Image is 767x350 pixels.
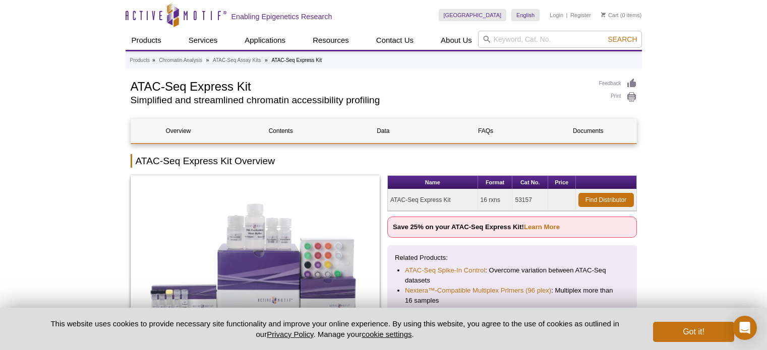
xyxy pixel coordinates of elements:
[439,9,507,21] a: [GEOGRAPHIC_DATA]
[271,57,322,63] li: ATAC-Seq Express Kit
[183,31,224,50] a: Services
[511,9,540,21] a: English
[307,31,355,50] a: Resources
[601,12,606,17] img: Your Cart
[733,316,757,340] div: Open Intercom Messenger
[267,330,313,338] a: Privacy Policy
[541,119,635,143] a: Documents
[213,56,261,65] a: ATAC-Seq Assay Kits
[405,286,551,296] a: Nextera™-Compatible Multiplex Primers (96 plex)
[33,318,637,339] p: This website uses cookies to provide necessary site functionality and improve your online experie...
[233,119,328,143] a: Contents
[478,189,513,211] td: 16 rxns
[395,253,629,263] p: Related Products:
[599,78,637,89] a: Feedback
[478,176,513,189] th: Format
[601,9,642,21] li: (0 items)
[550,12,563,19] a: Login
[239,31,291,50] a: Applications
[405,306,619,326] li: : Pre-loaded ready-to-use transposomes for up to 96 ATAC-Seq reactions
[570,12,591,19] a: Register
[599,92,637,103] a: Print
[512,189,548,211] td: 53157
[608,35,637,43] span: Search
[388,189,478,211] td: ATAC-Seq Express Kit
[206,57,209,63] li: »
[126,31,167,50] a: Products
[131,175,380,341] img: ATAC-Seq Express Kit
[130,56,150,65] a: Products
[566,9,568,21] li: |
[370,31,420,50] a: Contact Us
[265,57,268,63] li: »
[478,31,642,48] input: Keyword, Cat. No.
[405,306,560,316] a: Tn5 and Pre-indexed Assembled Tn5 Transposomes
[653,322,734,342] button: Got it!
[578,193,634,207] a: Find Distributor
[152,57,155,63] li: »
[131,96,589,105] h2: Simplified and streamlined chromatin accessibility profiling
[159,56,202,65] a: Chromatin Analysis
[388,176,478,189] th: Name
[601,12,619,19] a: Cart
[362,330,411,338] button: cookie settings
[231,12,332,21] h2: Enabling Epigenetics Research
[512,176,548,189] th: Cat No.
[438,119,533,143] a: FAQs
[405,265,485,275] a: ATAC-Seq Spike-In Control
[405,286,619,306] li: : Multiplex more than 16 samples
[336,119,431,143] a: Data
[405,265,619,286] li: : Overcome variation between ATAC-Seq datasets
[393,223,560,231] strong: Save 25% on your ATAC-Seq Express Kit!
[524,223,560,231] a: Learn More
[131,119,226,143] a: Overview
[605,35,640,44] button: Search
[131,154,637,168] h2: ATAC-Seq Express Kit Overview
[131,78,589,93] h1: ATAC-Seq Express Kit
[548,176,576,189] th: Price
[435,31,478,50] a: About Us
